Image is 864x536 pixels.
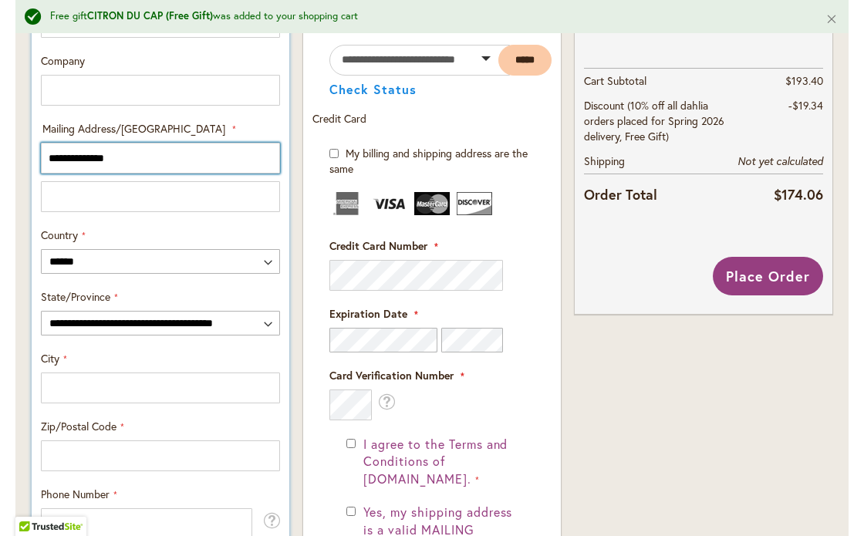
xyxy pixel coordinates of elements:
span: I agree to the Terms and Conditions of [DOMAIN_NAME]. [363,436,508,487]
span: Gift Certificate Number [329,22,439,36]
img: MasterCard [414,192,450,215]
span: Credit Card Number [329,238,427,253]
button: Place Order [713,257,823,295]
span: Shipping [584,153,625,168]
strong: CITRON DU CAP (Free Gift) [87,9,213,22]
span: Country [41,228,78,242]
img: Visa [372,192,407,215]
img: American Express [329,192,365,215]
span: Credit Card [312,111,366,126]
span: -$19.34 [788,98,823,113]
strong: Order Total [584,183,657,205]
span: $193.40 [785,73,823,88]
span: Phone Number [41,487,110,501]
span: Discount (10% off all dahlia orders placed for Spring 2026 delivery, Free Gift) [584,98,724,143]
span: Card Verification Number [329,368,454,383]
iframe: Launch Accessibility Center [12,481,55,524]
span: Mailing Address/[GEOGRAPHIC_DATA] [42,121,225,136]
div: Free gift was added to your shopping cart [50,9,802,24]
span: Zip/Postal Code [41,419,116,433]
button: Check Status [329,83,417,96]
img: Discover [457,192,492,215]
span: $174.06 [774,185,823,204]
span: Expiration Date [329,306,407,321]
span: State/Province [41,289,110,304]
th: Cart Subtotal [584,69,727,94]
span: City [41,351,59,366]
span: Company [41,53,85,68]
span: My billing and shipping address are the same [329,146,528,176]
span: Place Order [726,267,810,285]
span: Not yet calculated [737,154,823,168]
